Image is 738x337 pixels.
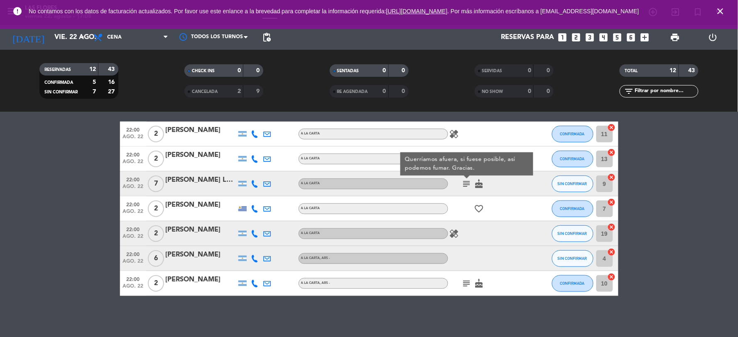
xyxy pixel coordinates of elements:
span: , ARS - [320,281,330,285]
span: 2 [148,200,164,217]
button: CONFIRMADA [552,200,593,217]
span: ago. 22 [123,134,144,144]
i: cancel [608,123,616,132]
span: No contamos con los datos de facturación actualizados. Por favor use este enlance a la brevedad p... [29,8,639,15]
i: subject [462,278,472,288]
span: SIN CONFIRMAR [558,181,587,186]
span: ago. 22 [123,259,144,268]
button: SIN CONFIRMAR [552,250,593,267]
i: error [12,6,22,16]
span: 2 [148,126,164,142]
span: CONFIRMADA [560,132,585,136]
strong: 43 [108,66,116,72]
div: [PERSON_NAME] [166,249,236,260]
div: Querríamos afuera, si fuese posible, así podemos fumar. Gracias. [405,155,529,173]
button: SIN CONFIRMAR [552,176,593,192]
span: 22:00 [123,249,144,259]
i: add_box [640,32,650,43]
i: close [716,6,726,16]
strong: 0 [402,88,407,94]
i: looks_4 [598,32,609,43]
i: power_settings_new [708,32,718,42]
button: CONFIRMADA [552,275,593,292]
strong: 0 [547,88,552,94]
span: CANCELADA [192,90,218,94]
button: CONFIRMADA [552,151,593,167]
i: looks_6 [626,32,637,43]
strong: 0 [402,68,407,73]
i: cancel [608,173,616,181]
i: filter_list [624,86,634,96]
span: 22:00 [123,224,144,234]
i: cancel [608,248,616,256]
span: SIN CONFIRMAR [44,90,78,94]
div: [PERSON_NAME] [166,274,236,285]
strong: 12 [670,68,677,73]
strong: 43 [689,68,697,73]
span: CONFIRMADA [560,156,585,161]
i: looks_5 [612,32,623,43]
div: [PERSON_NAME] [166,200,236,210]
span: A LA CARTA [301,207,320,210]
span: CONFIRMADA [560,206,585,211]
span: ago. 22 [123,234,144,243]
i: cake [474,179,484,189]
strong: 0 [528,88,531,94]
i: subject [462,179,472,189]
i: [DATE] [6,28,50,46]
span: ago. 22 [123,283,144,293]
i: healing [449,129,459,139]
strong: 7 [93,89,96,95]
span: NO SHOW [482,90,503,94]
i: looks_two [571,32,582,43]
span: A LA CARTA [301,256,330,260]
i: cancel [608,223,616,231]
span: A LA CARTA [301,182,320,185]
strong: 0 [238,68,241,73]
strong: 27 [108,89,116,95]
span: CONFIRMADA [44,81,73,85]
span: SIN CONFIRMAR [558,256,587,261]
strong: 0 [257,68,262,73]
span: A LA CARTA [301,132,320,135]
div: LOG OUT [694,25,732,50]
i: looks_one [557,32,568,43]
span: TOTAL [625,69,637,73]
span: 22:00 [123,199,144,209]
a: . Por más información escríbanos a [EMAIL_ADDRESS][DOMAIN_NAME] [448,8,639,15]
span: ago. 22 [123,184,144,193]
strong: 16 [108,79,116,85]
i: cancel [608,198,616,206]
span: RESERVADAS [44,68,71,72]
input: Filtrar por nombre... [634,87,698,96]
span: ago. 22 [123,209,144,218]
span: pending_actions [262,32,272,42]
i: cancel [608,273,616,281]
span: CHECK INS [192,69,215,73]
span: print [670,32,680,42]
i: favorite_border [474,204,484,214]
strong: 2 [238,88,241,94]
span: 2 [148,275,164,292]
span: A LA CARTA [301,281,330,285]
strong: 12 [89,66,96,72]
i: looks_3 [585,32,596,43]
span: CONFIRMADA [560,281,585,286]
i: cancel [608,148,616,156]
a: [URL][DOMAIN_NAME] [386,8,448,15]
span: 22:00 [123,274,144,283]
span: SERVIDAS [482,69,503,73]
span: 2 [148,225,164,242]
span: 2 [148,151,164,167]
strong: 5 [93,79,96,85]
span: SENTADAS [337,69,359,73]
span: Cena [107,34,122,40]
span: 7 [148,176,164,192]
span: 22:00 [123,174,144,184]
strong: 0 [547,68,552,73]
span: 6 [148,250,164,267]
div: [PERSON_NAME] [166,225,236,235]
span: A LA CARTA [301,157,320,160]
i: cake [474,278,484,288]
div: [PERSON_NAME] [166,125,236,136]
